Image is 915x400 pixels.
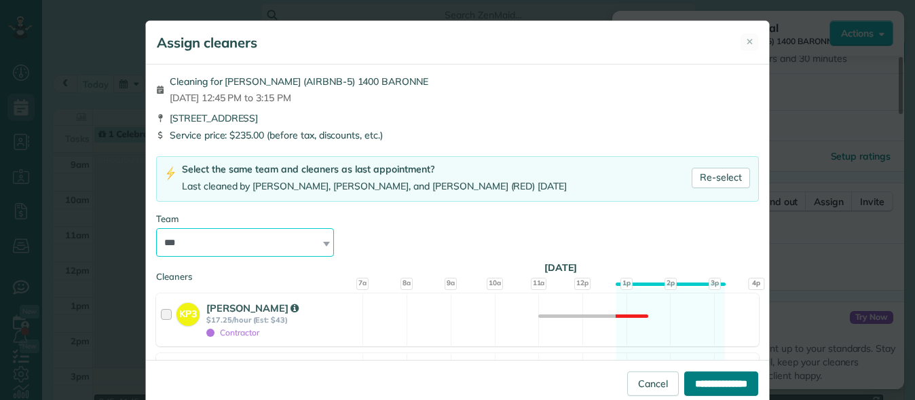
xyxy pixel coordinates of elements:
[692,168,750,188] a: Re-select
[176,303,200,321] strong: KP3
[165,166,176,181] img: lightning-bolt-icon-94e5364df696ac2de96d3a42b8a9ff6ba979493684c50e6bbbcda72601fa0d29.png
[170,75,428,88] span: Cleaning for [PERSON_NAME] (AIRBNB-5) 1400 BARONNE
[156,128,759,142] div: Service price: $235.00 (before tax, discounts, etc.)
[157,33,257,52] h5: Assign cleaners
[206,315,358,325] strong: $17.25/hour (Est: $43)
[627,371,679,396] a: Cancel
[206,327,259,338] span: Contractor
[182,162,567,177] div: Select the same team and cleaners as last appointment?
[746,35,753,48] span: ✕
[206,302,299,314] strong: [PERSON_NAME]
[170,91,428,105] span: [DATE] 12:45 PM to 3:15 PM
[182,179,567,194] div: Last cleaned by [PERSON_NAME], [PERSON_NAME], and [PERSON_NAME] (RED) [DATE]
[156,213,759,225] div: Team
[156,111,759,125] div: [STREET_ADDRESS]
[156,270,759,274] div: Cleaners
